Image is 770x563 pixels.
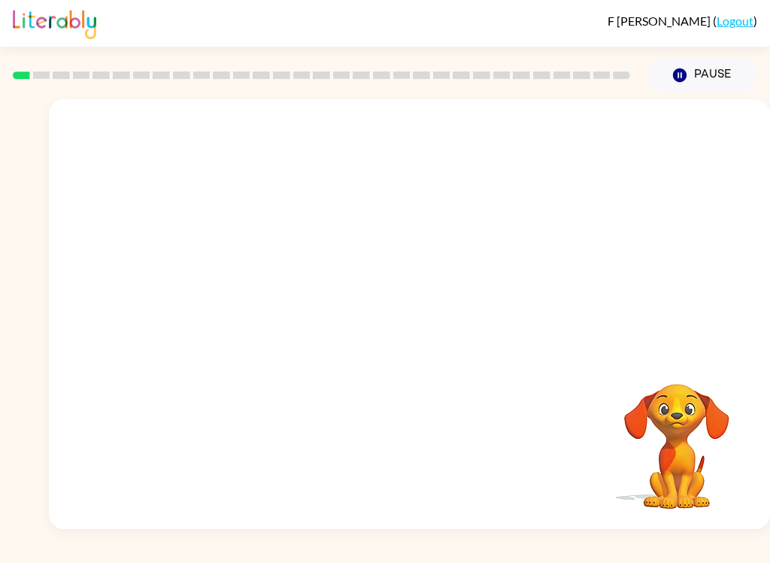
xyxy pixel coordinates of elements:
[648,58,757,93] button: Pause
[717,14,753,28] a: Logout
[602,361,752,511] video: Your browser must support playing .mp4 files to use Literably. Please try using another browser.
[608,14,713,28] span: F [PERSON_NAME]
[608,14,757,28] div: ( )
[13,6,96,39] img: Literably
